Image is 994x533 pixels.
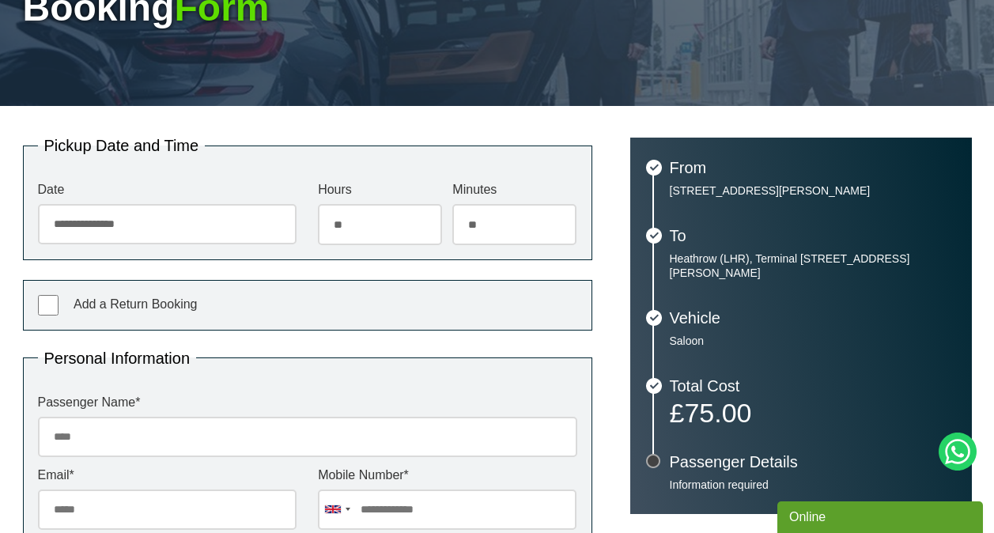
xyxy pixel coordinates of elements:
[670,378,956,394] h3: Total Cost
[670,160,956,176] h3: From
[38,396,577,409] label: Passenger Name
[670,478,956,492] p: Information required
[777,498,986,533] iframe: chat widget
[670,251,956,280] p: Heathrow (LHR), Terminal [STREET_ADDRESS][PERSON_NAME]
[684,398,751,428] span: 75.00
[670,454,956,470] h3: Passenger Details
[670,310,956,326] h3: Vehicle
[452,183,576,196] label: Minutes
[38,350,197,366] legend: Personal Information
[670,228,956,244] h3: To
[38,138,206,153] legend: Pickup Date and Time
[318,469,576,482] label: Mobile Number
[74,297,198,311] span: Add a Return Booking
[38,469,297,482] label: Email
[38,183,297,196] label: Date
[670,334,956,348] p: Saloon
[38,295,59,316] input: Add a Return Booking
[318,183,442,196] label: Hours
[670,402,956,424] p: £
[319,490,355,529] div: United Kingdom: +44
[670,183,956,198] p: [STREET_ADDRESS][PERSON_NAME]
